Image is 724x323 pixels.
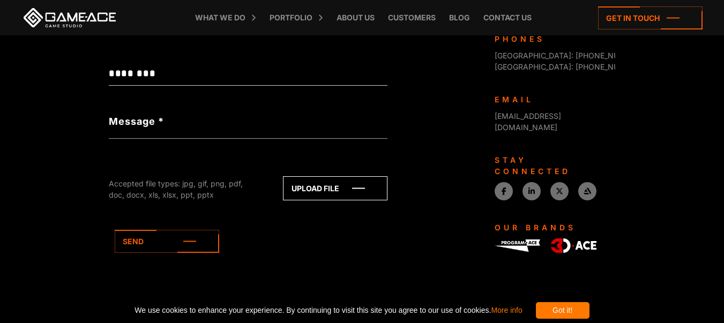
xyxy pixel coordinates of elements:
div: Email [495,94,607,105]
div: Stay connected [495,154,607,177]
span: [GEOGRAPHIC_DATA]: [PHONE_NUMBER] [495,62,643,71]
div: Our Brands [495,222,607,233]
a: Upload file [283,176,387,200]
img: 3D-Ace [551,238,596,253]
span: [GEOGRAPHIC_DATA]: [PHONE_NUMBER] [495,51,643,60]
a: Get in touch [598,6,703,29]
a: More info [491,306,522,314]
img: Program-Ace [495,239,540,252]
div: Accepted file types: jpg, gif, png, pdf, doc, docx, xls, xlsx, ppt, pptx [109,178,259,200]
a: Send [115,230,219,253]
label: Message * [109,114,164,129]
div: Got it! [536,302,589,319]
a: [EMAIL_ADDRESS][DOMAIN_NAME] [495,111,561,132]
span: We use cookies to enhance your experience. By continuing to visit this site you agree to our use ... [135,302,522,319]
div: Phones [495,33,607,44]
